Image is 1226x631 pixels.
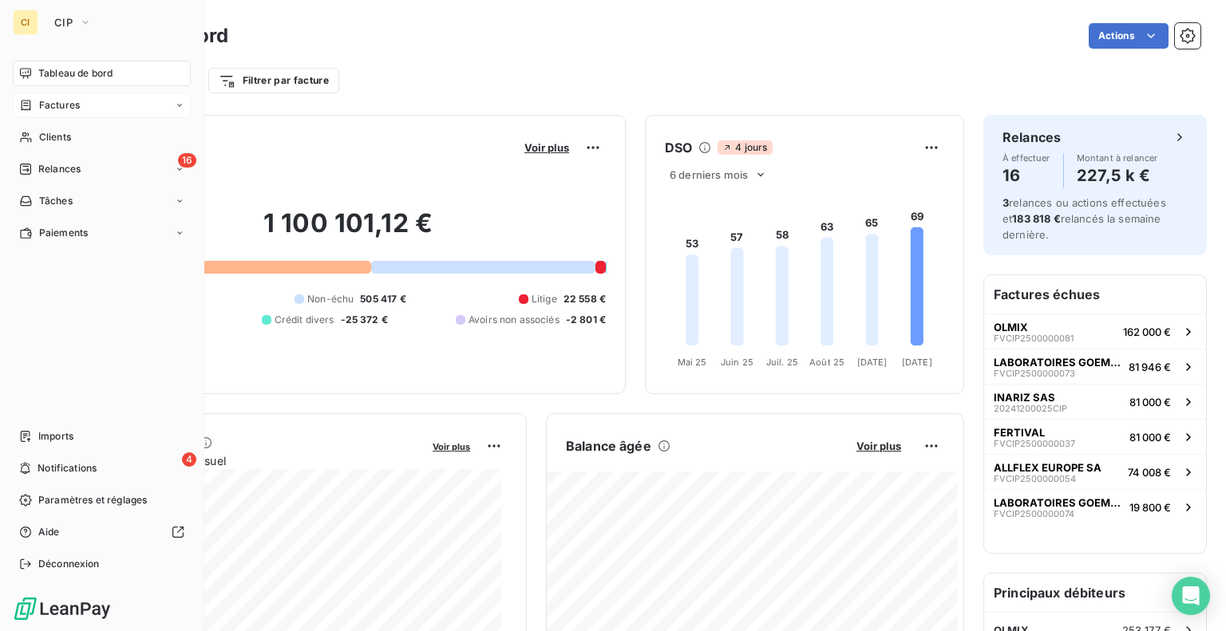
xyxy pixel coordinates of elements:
[38,66,113,81] span: Tableau de bord
[678,357,707,368] tspan: Mai 25
[178,153,196,168] span: 16
[1129,361,1171,373] span: 81 946 €
[39,194,73,208] span: Tâches
[1077,163,1158,188] h4: 227,5 k €
[670,168,748,181] span: 6 derniers mois
[360,292,405,306] span: 505 417 €
[1003,128,1061,147] h6: Relances
[994,356,1122,369] span: LABORATOIRES GOEMAR
[718,140,772,155] span: 4 jours
[1012,212,1060,225] span: 183 818 €
[1089,23,1169,49] button: Actions
[1172,577,1210,615] div: Open Intercom Messenger
[665,138,692,157] h6: DSO
[39,226,88,240] span: Paiements
[994,404,1067,413] span: 20241200025CIP
[852,439,906,453] button: Voir plus
[433,441,470,452] span: Voir plus
[38,557,100,571] span: Déconnexion
[39,130,71,144] span: Clients
[994,461,1101,474] span: ALLFLEX EUROPE SA
[1003,153,1050,163] span: À effectuer
[994,496,1123,509] span: LABORATOIRES GOEMAR
[994,474,1076,483] span: FVCIP2500000054
[90,207,606,255] h2: 1 100 101,12 €
[902,357,932,368] tspan: [DATE]
[984,349,1206,384] button: LABORATOIRES GOEMARFVCIP250000007381 946 €
[766,357,798,368] tspan: Juil. 25
[994,426,1045,439] span: FERTIVAL
[1123,325,1171,338] span: 162 000 €
[469,313,560,327] span: Avoirs non associés
[994,509,1074,519] span: FVCIP2500000074
[994,369,1075,378] span: FVCIP2500000073
[38,461,97,475] span: Notifications
[1129,501,1171,514] span: 19 800 €
[984,275,1206,314] h6: Factures échues
[13,519,191,545] a: Aide
[984,314,1206,349] button: OLMIXFVCIP2500000081162 000 €
[1077,153,1158,163] span: Montant à relancer
[38,162,81,176] span: Relances
[182,452,196,467] span: 4
[38,525,60,539] span: Aide
[54,16,73,29] span: CIP
[984,574,1206,612] h6: Principaux débiteurs
[994,333,1074,343] span: FVCIP2500000081
[1003,196,1166,241] span: relances ou actions effectuées et relancés la semaine dernière.
[984,419,1206,454] button: FERTIVALFVCIP250000003781 000 €
[1129,396,1171,408] span: 81 000 €
[857,357,888,368] tspan: [DATE]
[1003,163,1050,188] h4: 16
[984,454,1206,489] button: ALLFLEX EUROPE SAFVCIP250000005474 008 €
[984,489,1206,524] button: LABORATOIRES GOEMARFVCIP250000007419 800 €
[13,10,38,35] div: CI
[90,452,421,469] span: Chiffre d'affaires mensuel
[208,68,339,93] button: Filtrer par facture
[994,391,1055,404] span: INARIZ SAS
[566,313,606,327] span: -2 801 €
[856,440,901,452] span: Voir plus
[721,357,753,368] tspan: Juin 25
[39,98,80,112] span: Factures
[1128,466,1171,479] span: 74 008 €
[1003,196,1009,209] span: 3
[275,313,334,327] span: Crédit divers
[564,292,606,306] span: 22 558 €
[524,141,569,154] span: Voir plus
[38,429,73,444] span: Imports
[307,292,354,306] span: Non-échu
[428,439,475,453] button: Voir plus
[520,140,574,155] button: Voir plus
[38,493,147,507] span: Paramètres et réglages
[809,357,844,368] tspan: Août 25
[13,596,112,621] img: Logo LeanPay
[532,292,557,306] span: Litige
[1129,431,1171,444] span: 81 000 €
[566,436,651,456] h6: Balance âgée
[994,321,1028,333] span: OLMIX
[984,384,1206,419] button: INARIZ SAS20241200025CIP81 000 €
[341,313,388,327] span: -25 372 €
[994,439,1075,448] span: FVCIP2500000037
